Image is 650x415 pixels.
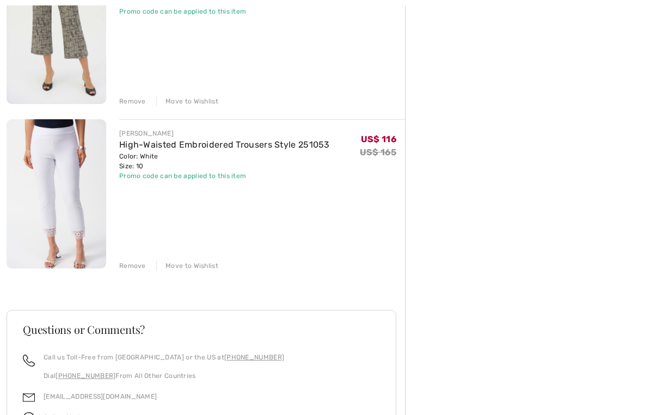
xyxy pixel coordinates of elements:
[119,96,146,106] div: Remove
[119,7,287,16] div: Promo code can be applied to this item
[360,147,396,157] s: US$ 165
[23,355,35,367] img: call
[119,129,330,138] div: [PERSON_NAME]
[7,119,106,268] img: High-Waisted Embroidered Trousers Style 251053
[156,96,218,106] div: Move to Wishlist
[23,392,35,404] img: email
[156,261,218,271] div: Move to Wishlist
[119,151,330,171] div: Color: White Size: 10
[23,324,380,335] h3: Questions or Comments?
[119,261,146,271] div: Remove
[44,352,284,362] p: Call us Toll-Free from [GEOGRAPHIC_DATA] or the US at
[361,134,396,144] span: US$ 116
[119,171,330,181] div: Promo code can be applied to this item
[224,353,284,361] a: [PHONE_NUMBER]
[44,371,284,381] p: Dial From All Other Countries
[119,139,330,150] a: High-Waisted Embroidered Trousers Style 251053
[56,372,115,380] a: [PHONE_NUMBER]
[44,393,157,400] a: [EMAIL_ADDRESS][DOMAIN_NAME]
